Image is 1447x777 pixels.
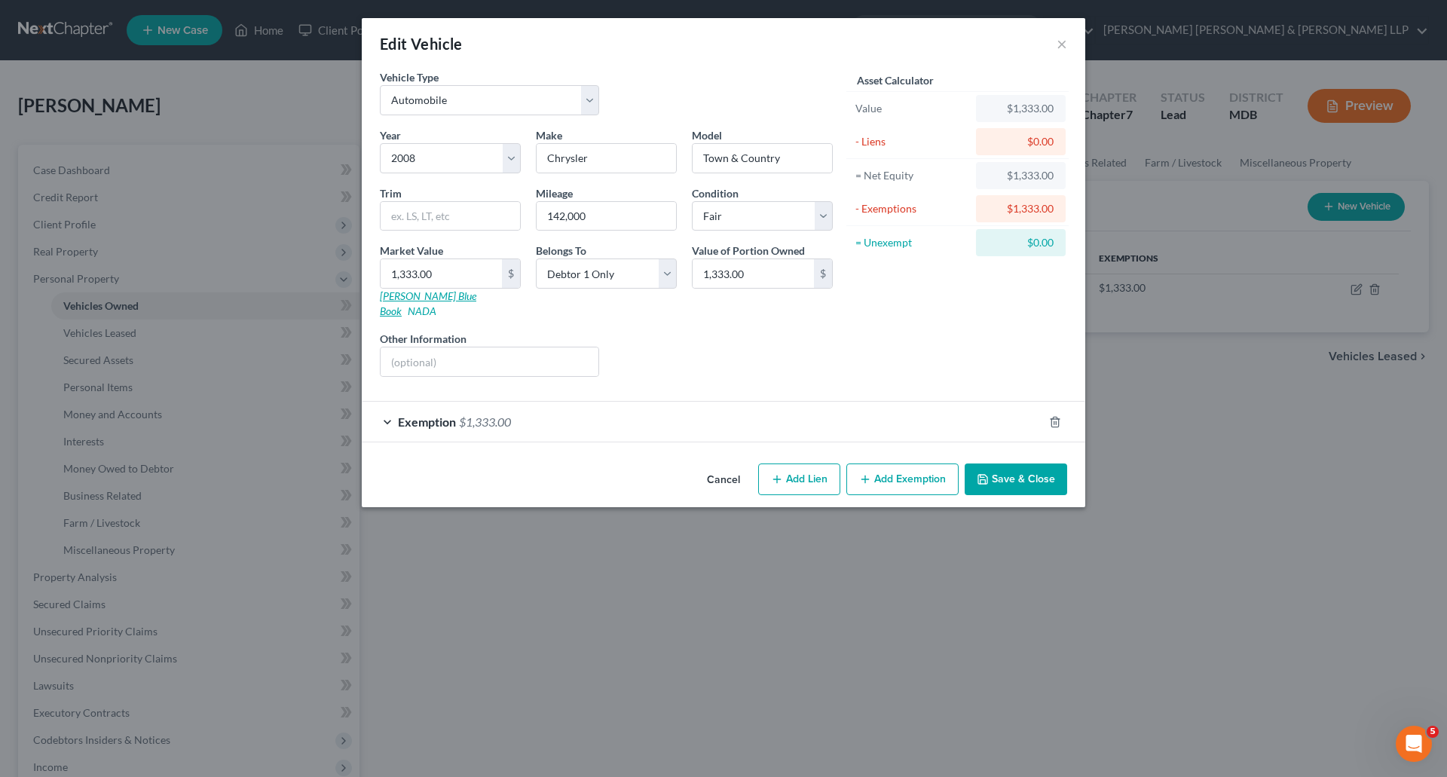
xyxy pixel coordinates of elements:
[692,243,805,258] label: Value of Portion Owned
[537,202,676,231] input: --
[846,463,959,495] button: Add Exemption
[380,331,467,347] label: Other Information
[381,259,502,288] input: 0.00
[855,134,969,149] div: - Liens
[693,144,832,173] input: ex. Altima
[855,235,969,250] div: = Unexempt
[380,127,401,143] label: Year
[855,168,969,183] div: = Net Equity
[758,463,840,495] button: Add Lien
[381,202,520,231] input: ex. LS, LT, etc
[855,101,969,116] div: Value
[408,304,436,317] a: NADA
[695,465,752,495] button: Cancel
[536,129,562,142] span: Make
[537,144,676,173] input: ex. Nissan
[381,347,598,376] input: (optional)
[988,134,1054,149] div: $0.00
[536,244,586,257] span: Belongs To
[693,259,814,288] input: 0.00
[536,185,573,201] label: Mileage
[988,201,1054,216] div: $1,333.00
[502,259,520,288] div: $
[988,101,1054,116] div: $1,333.00
[380,69,439,85] label: Vehicle Type
[1427,726,1439,738] span: 5
[1396,726,1432,762] iframe: Intercom live chat
[398,415,456,429] span: Exemption
[814,259,832,288] div: $
[855,201,969,216] div: - Exemptions
[988,168,1054,183] div: $1,333.00
[380,289,476,317] a: [PERSON_NAME] Blue Book
[380,33,463,54] div: Edit Vehicle
[380,243,443,258] label: Market Value
[1057,35,1067,53] button: ×
[380,185,402,201] label: Trim
[692,185,739,201] label: Condition
[857,72,934,88] label: Asset Calculator
[459,415,511,429] span: $1,333.00
[692,127,722,143] label: Model
[965,463,1067,495] button: Save & Close
[988,235,1054,250] div: $0.00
